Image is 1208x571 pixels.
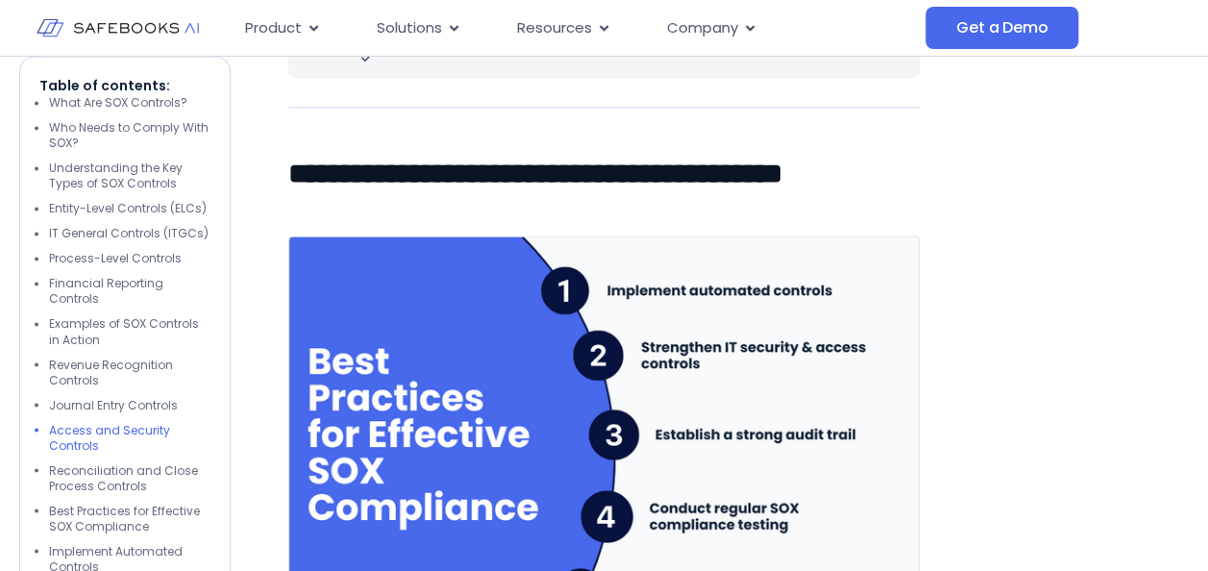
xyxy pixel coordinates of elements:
[49,161,210,192] li: Understanding the Key Types of SOX Controls
[925,7,1078,49] a: Get a Demo
[49,252,210,267] li: Process-Level Controls
[377,17,442,39] span: Solutions
[956,18,1048,37] span: Get a Demo
[49,96,210,112] li: What Are SOX Controls?
[49,463,210,494] li: Reconciliation and Close Process Controls
[49,398,210,413] li: Journal Entry Controls
[49,423,210,454] li: Access and Security Controls
[230,10,925,47] div: Menu Toggle
[49,202,210,217] li: Entity-Level Controls (ELCs)
[49,317,210,348] li: Examples of SOX Controls in Action
[230,10,925,47] nav: Menu
[49,277,210,308] li: Financial Reporting Controls
[49,227,210,242] li: IT General Controls (ITGCs)
[39,77,210,96] p: Table of contents:
[49,504,210,534] li: Best Practices for Effective SOX Compliance
[49,121,210,152] li: Who Needs to Comply With SOX?
[517,17,592,39] span: Resources
[245,17,302,39] span: Product
[667,17,738,39] span: Company
[49,358,210,388] li: Revenue Recognition Controls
